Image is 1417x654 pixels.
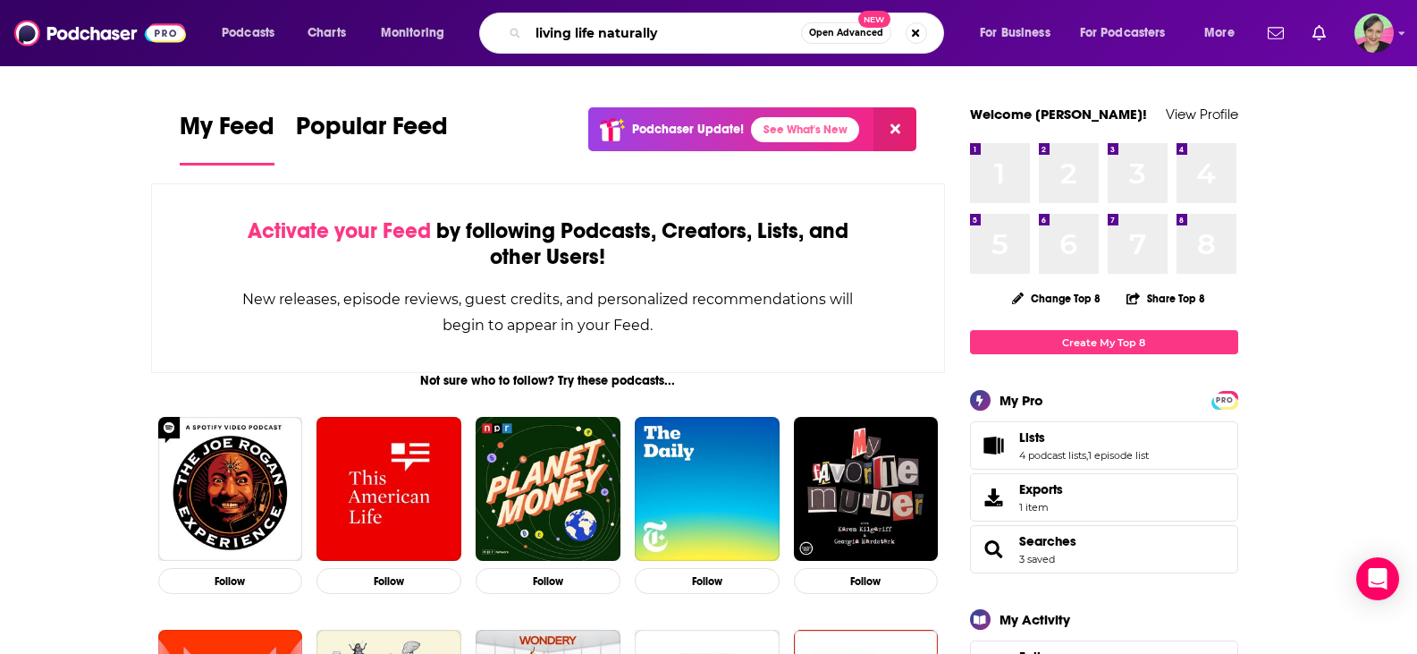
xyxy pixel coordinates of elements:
div: My Pro [999,392,1043,409]
a: Welcome [PERSON_NAME]! [970,106,1147,123]
button: open menu [967,19,1073,47]
span: Charts [308,21,346,46]
a: Charts [296,19,357,47]
a: 4 podcast lists [1019,449,1086,462]
span: Logged in as LizDVictoryBelt [1354,13,1394,53]
button: Follow [794,568,939,594]
div: by following Podcasts, Creators, Lists, and other Users! [241,218,856,270]
img: The Joe Rogan Experience [158,417,303,562]
span: PRO [1214,394,1236,407]
button: Follow [316,568,461,594]
img: Podchaser - Follow, Share and Rate Podcasts [14,16,186,50]
img: My Favorite Murder with Karen Kilgariff and Georgia Hardstark [794,417,939,562]
button: open menu [1068,19,1192,47]
button: open menu [1192,19,1257,47]
span: Monitoring [381,21,444,46]
span: 1 item [1019,501,1063,514]
a: Searches [976,537,1012,562]
button: Follow [158,568,303,594]
span: Searches [970,525,1238,573]
div: My Activity [999,611,1070,628]
button: Show profile menu [1354,13,1394,53]
a: Lists [976,433,1012,458]
a: Create My Top 8 [970,330,1238,354]
button: Change Top 8 [1001,287,1112,310]
div: New releases, episode reviews, guest credits, and personalized recommendations will begin to appe... [241,286,856,338]
a: Show notifications dropdown [1305,18,1333,48]
span: Exports [1019,481,1063,497]
a: My Feed [180,111,274,166]
span: My Feed [180,111,274,152]
span: More [1204,21,1235,46]
button: Open AdvancedNew [801,22,891,44]
span: New [858,11,890,28]
span: Popular Feed [296,111,448,152]
img: The Daily [635,417,780,562]
p: Podchaser Update! [632,122,744,137]
span: Open Advanced [809,29,883,38]
a: See What's New [751,117,859,142]
a: View Profile [1166,106,1238,123]
button: Follow [476,568,620,594]
a: Searches [1019,533,1076,549]
button: open menu [209,19,298,47]
span: For Business [980,21,1050,46]
span: For Podcasters [1080,21,1166,46]
span: , [1086,449,1088,462]
span: Lists [970,421,1238,470]
img: Planet Money [476,417,620,562]
a: Exports [970,473,1238,522]
span: Activate your Feed [248,217,431,244]
button: Share Top 8 [1126,281,1206,316]
a: Show notifications dropdown [1261,18,1291,48]
a: 1 episode list [1088,449,1149,462]
span: Podcasts [222,21,274,46]
button: Follow [635,568,780,594]
div: Search podcasts, credits, & more... [496,13,961,54]
div: Open Intercom Messenger [1356,557,1399,600]
a: PRO [1214,393,1236,406]
span: Exports [976,485,1012,510]
a: Lists [1019,429,1149,446]
input: Search podcasts, credits, & more... [528,19,801,47]
span: Lists [1019,429,1045,446]
button: open menu [368,19,468,47]
div: Not sure who to follow? Try these podcasts... [151,373,946,388]
a: 3 saved [1019,553,1055,565]
a: Popular Feed [296,111,448,166]
img: This American Life [316,417,461,562]
img: User Profile [1354,13,1394,53]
